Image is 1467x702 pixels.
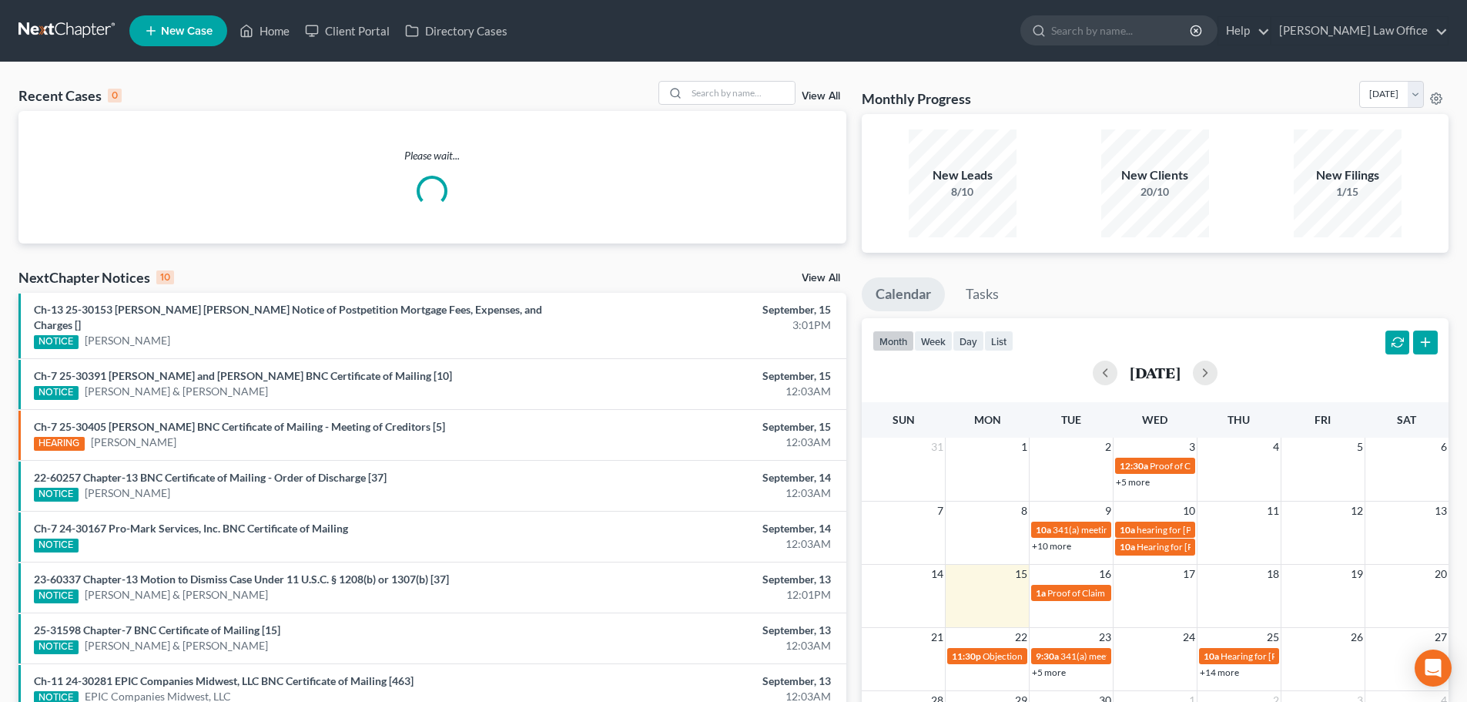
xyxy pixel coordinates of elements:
[1271,17,1448,45] a: [PERSON_NAME] Law Office
[1053,524,1127,536] span: 341(a) meeting for
[575,536,831,552] div: 12:03AM
[1433,502,1449,520] span: 13
[974,413,1001,426] span: Mon
[1061,413,1081,426] span: Tue
[575,470,831,485] div: September, 14
[18,268,174,287] div: NextChapter Notices
[1120,460,1148,472] span: 12:30a
[914,331,953,351] button: week
[34,303,542,331] a: Ch-13 25-30153 [PERSON_NAME] [PERSON_NAME] Notice of Postpetition Mortgage Fees, Expenses, and Ch...
[1433,628,1449,647] span: 27
[1120,541,1135,553] span: 10a
[929,628,945,647] span: 21
[1097,565,1113,583] span: 16
[575,638,831,653] div: 12:03AM
[1104,502,1113,520] span: 9
[802,273,840,284] a: View All
[1181,565,1197,583] span: 17
[156,270,174,284] div: 10
[1397,413,1416,426] span: Sat
[34,522,348,535] a: Ch-7 24-30167 Pro-Mark Services, Inc. BNC Certificate of Mailing
[1032,540,1071,552] a: +10 more
[1439,438,1449,456] span: 6
[984,331,1013,351] button: list
[893,413,915,426] span: Sun
[85,587,268,603] a: [PERSON_NAME] & [PERSON_NAME]
[1221,650,1341,662] span: Hearing for [PERSON_NAME]
[1104,438,1113,456] span: 2
[1101,166,1209,184] div: New Clients
[929,438,945,456] span: 31
[575,384,831,399] div: 12:03AM
[1355,438,1365,456] span: 5
[232,17,297,45] a: Home
[85,384,268,399] a: [PERSON_NAME] & [PERSON_NAME]
[1150,460,1376,472] span: Proof of Claim Deadline - Standard for [PERSON_NAME]
[1097,628,1113,647] span: 23
[983,650,1226,662] span: Objections to Discharge Due (PFMC-7) for [PERSON_NAME]
[575,317,831,333] div: 3:01PM
[1271,438,1281,456] span: 4
[575,572,831,587] div: September, 13
[575,521,831,536] div: September, 14
[161,25,213,37] span: New Case
[1415,650,1452,687] div: Open Intercom Messenger
[1137,541,1338,553] span: Hearing for [PERSON_NAME] & [PERSON_NAME]
[34,573,449,586] a: 23-60337 Chapter-13 Motion to Dismiss Case Under 11 U.S.C. § 1208(b) or 1307(b) [37]
[85,638,268,653] a: [PERSON_NAME] & [PERSON_NAME]
[936,502,945,520] span: 7
[909,184,1017,200] div: 8/10
[1265,502,1281,520] span: 11
[1116,476,1150,488] a: +5 more
[952,277,1013,311] a: Tasks
[1120,524,1135,536] span: 10a
[1181,502,1197,520] span: 10
[1137,524,1337,536] span: hearing for [PERSON_NAME] & [PERSON_NAME]
[862,277,945,311] a: Calendar
[1032,667,1066,678] a: +5 more
[397,17,515,45] a: Directory Cases
[1294,184,1402,200] div: 1/15
[18,148,846,163] p: Please wait...
[34,369,452,382] a: Ch-7 25-30391 [PERSON_NAME] and [PERSON_NAME] BNC Certificate of Mailing [10]
[1051,16,1192,45] input: Search by name...
[1349,628,1365,647] span: 26
[34,539,79,553] div: NOTICE
[1130,364,1181,381] h2: [DATE]
[575,419,831,435] div: September, 15
[1228,413,1250,426] span: Thu
[952,650,981,662] span: 11:30p
[872,331,914,351] button: month
[1433,565,1449,583] span: 20
[34,471,387,484] a: 22-60257 Chapter-13 BNC Certificate of Mailing - Order of Discharge [37]
[1036,524,1051,536] span: 10a
[108,89,122,102] div: 0
[1020,502,1029,520] span: 8
[34,623,280,637] a: 25-31598 Chapter-7 BNC Certificate of Mailing [15]
[1218,17,1270,45] a: Help
[18,86,122,105] div: Recent Cases
[1265,628,1281,647] span: 25
[575,302,831,317] div: September, 15
[802,91,840,102] a: View All
[34,437,85,451] div: HEARING
[34,386,79,400] div: NOTICE
[1047,587,1288,599] span: Proof of Claim Deadline - Government for [PERSON_NAME]
[1013,565,1029,583] span: 15
[575,435,831,450] div: 12:03AM
[1315,413,1331,426] span: Fri
[34,589,79,603] div: NOTICE
[34,335,79,349] div: NOTICE
[575,623,831,638] div: September, 13
[1036,650,1059,662] span: 9:30a
[1060,650,1291,662] span: 341(a) meeting for [PERSON_NAME] & [PERSON_NAME]
[85,485,170,501] a: [PERSON_NAME]
[34,640,79,654] div: NOTICE
[1036,587,1046,599] span: 1a
[34,420,445,433] a: Ch-7 25-30405 [PERSON_NAME] BNC Certificate of Mailing - Meeting of Creditors [5]
[1294,166,1402,184] div: New Filings
[687,82,795,104] input: Search by name...
[85,333,170,348] a: [PERSON_NAME]
[1142,413,1167,426] span: Wed
[34,674,414,687] a: Ch-11 24-30281 EPIC Companies Midwest, LLC BNC Certificate of Mailing [463]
